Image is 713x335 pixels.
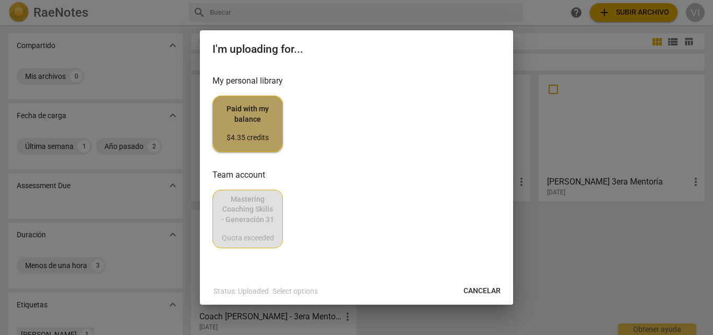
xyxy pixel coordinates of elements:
h2: I'm uploading for... [212,43,501,56]
div: $4.35 credits [221,133,274,143]
span: Cancelar [464,286,501,296]
span: Paid with my balance [221,104,274,143]
h3: My personal library [212,75,501,87]
h3: Team account [212,169,501,181]
p: Status: Uploaded. Select options [213,286,318,297]
button: Cancelar [455,282,509,301]
button: Paid with my balance$4.35 credits [212,96,283,152]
